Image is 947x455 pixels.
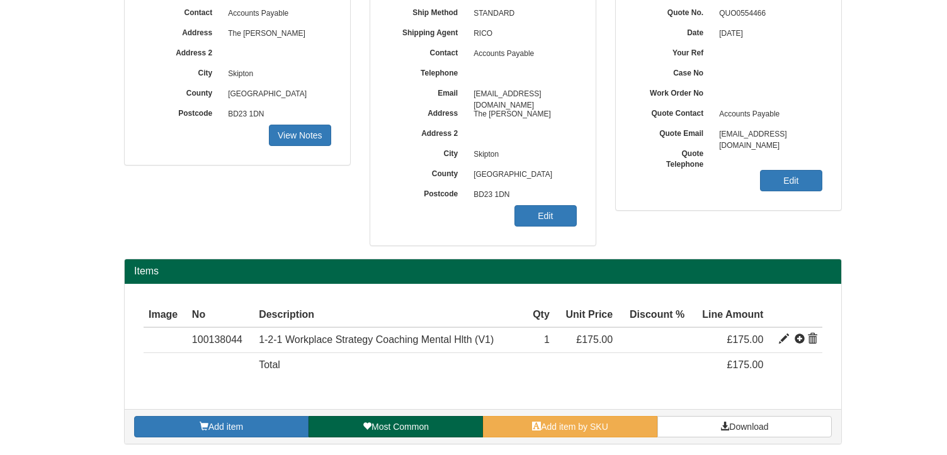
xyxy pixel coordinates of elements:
[467,84,577,104] span: [EMAIL_ADDRESS][DOMAIN_NAME]
[222,64,331,84] span: Skipton
[727,334,764,345] span: £175.00
[657,416,832,437] a: Download
[467,185,577,205] span: BD23 1DN
[467,145,577,165] span: Skipton
[389,64,467,79] label: Telephone
[635,64,713,79] label: Case No
[222,4,331,24] span: Accounts Payable
[467,24,577,44] span: RICO
[144,64,222,79] label: City
[713,104,822,125] span: Accounts Payable
[389,24,467,38] label: Shipping Agent
[389,145,467,159] label: City
[467,44,577,64] span: Accounts Payable
[144,44,222,59] label: Address 2
[187,327,254,352] td: 100138044
[269,125,331,146] a: View Notes
[760,170,822,191] a: Edit
[371,422,429,432] span: Most Common
[222,84,331,104] span: [GEOGRAPHIC_DATA]
[635,24,713,38] label: Date
[467,165,577,185] span: [GEOGRAPHIC_DATA]
[187,303,254,328] th: No
[389,4,467,18] label: Ship Method
[727,359,764,370] span: £175.00
[635,125,713,139] label: Quote Email
[635,104,713,119] label: Quote Contact
[222,24,331,44] span: The [PERSON_NAME]
[222,104,331,125] span: BD23 1DN
[713,4,822,24] span: QUO0554466
[467,104,577,125] span: The [PERSON_NAME]
[514,205,577,227] a: Edit
[389,165,467,179] label: County
[389,44,467,59] label: Contact
[389,84,467,99] label: Email
[254,353,525,378] td: Total
[555,303,618,328] th: Unit Price
[144,303,187,328] th: Image
[525,303,555,328] th: Qty
[144,104,222,119] label: Postcode
[713,125,822,145] span: [EMAIL_ADDRESS][DOMAIN_NAME]
[541,422,608,432] span: Add item by SKU
[635,145,713,170] label: Quote Telephone
[635,4,713,18] label: Quote No.
[144,84,222,99] label: County
[467,4,577,24] span: STANDARD
[713,24,822,44] span: [DATE]
[134,266,832,277] h2: Items
[389,185,467,199] label: Postcode
[144,4,222,18] label: Contact
[729,422,768,432] span: Download
[618,303,689,328] th: Discount %
[259,334,494,345] span: 1-2-1 Workplace Strategy Coaching Mental Hlth (V1)
[544,334,550,345] span: 1
[208,422,243,432] span: Add item
[635,84,713,99] label: Work Order No
[389,125,467,139] label: Address 2
[635,44,713,59] label: Your Ref
[389,104,467,119] label: Address
[689,303,768,328] th: Line Amount
[144,24,222,38] label: Address
[254,303,525,328] th: Description
[576,334,613,345] span: £175.00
